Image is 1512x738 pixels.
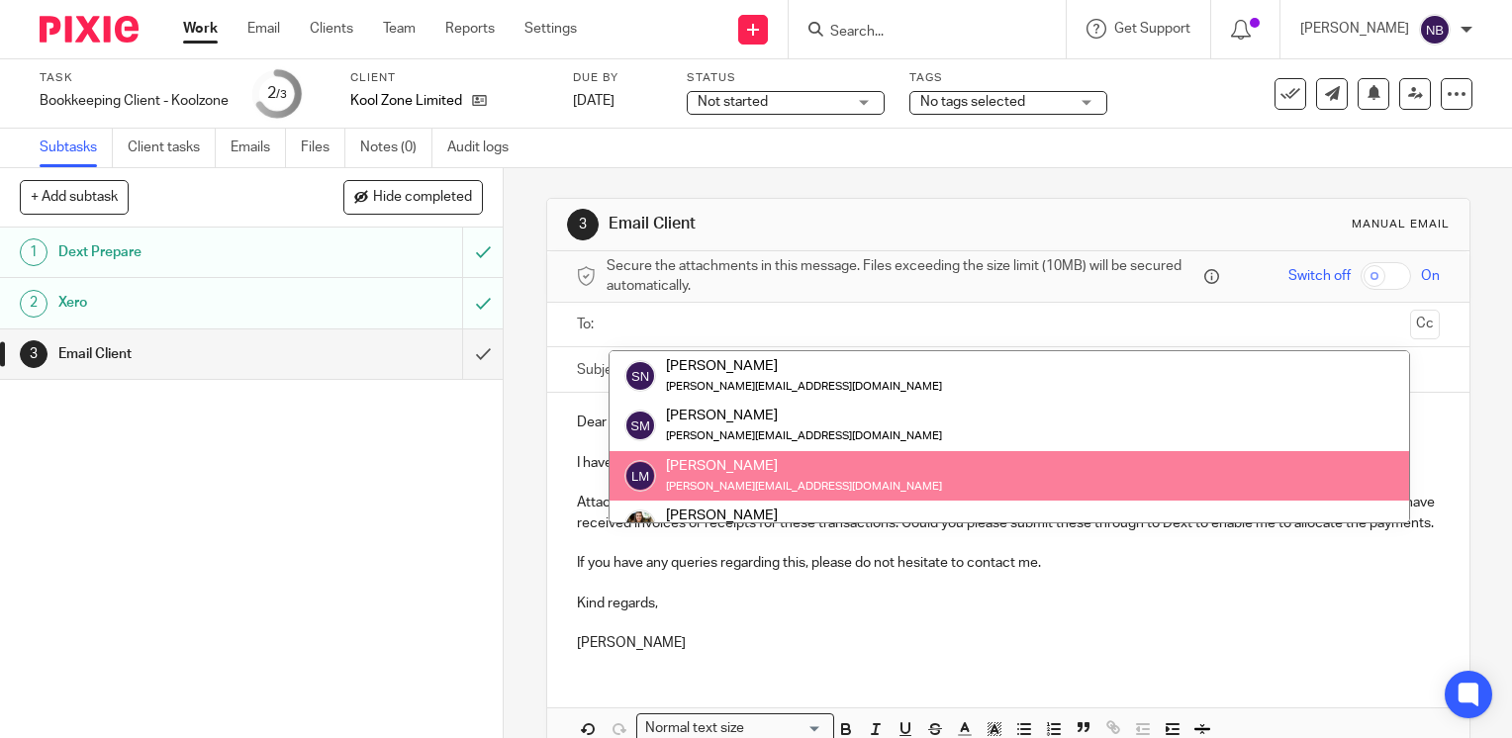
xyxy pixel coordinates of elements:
span: On [1421,266,1440,286]
span: Get Support [1114,22,1190,36]
div: 3 [567,209,599,240]
div: 2 [20,290,47,318]
small: [PERSON_NAME][EMAIL_ADDRESS][DOMAIN_NAME] [666,430,942,441]
img: MaxAcc_Sep21_ElliDeanPhoto_030.jpg [624,509,656,541]
button: + Add subtask [20,180,129,214]
a: Reports [445,19,495,39]
h1: Email Client [609,214,1050,234]
p: Dear [PERSON_NAME], [577,413,1440,432]
div: [PERSON_NAME] [666,506,853,525]
label: Client [350,70,548,86]
p: [PERSON_NAME] [577,633,1440,653]
p: Kind regards, [577,594,1440,613]
a: Team [383,19,416,39]
a: Subtasks [40,129,113,167]
div: 2 [267,82,287,105]
a: Settings [524,19,577,39]
label: Task [40,70,229,86]
h1: Dext Prepare [58,237,315,267]
div: [PERSON_NAME] [666,406,942,425]
div: Bookkeeping Client - Koolzone [40,91,229,111]
div: [PERSON_NAME] [666,455,942,475]
button: Hide completed [343,180,483,214]
label: Status [687,70,885,86]
p: [PERSON_NAME] [1300,19,1409,39]
div: 1 [20,238,47,266]
span: No tags selected [920,95,1025,109]
p: Attached is a bank reconciliation report that shows payments that have been made by Kool Zone Lim... [577,493,1440,533]
span: Switch off [1288,266,1351,286]
input: Search [828,24,1006,42]
button: Cc [1410,310,1440,339]
a: Clients [310,19,353,39]
p: Kool Zone Limited [350,91,462,111]
h1: Xero [58,288,315,318]
span: [DATE] [573,94,614,108]
label: Tags [909,70,1107,86]
p: If you have any queries regarding this, please do not hesitate to contact me. [577,553,1440,573]
div: [PERSON_NAME] [666,356,942,376]
h1: Email Client [58,339,315,369]
div: 3 [20,340,47,368]
img: Pixie [40,16,139,43]
a: Emails [231,129,286,167]
small: [PERSON_NAME][EMAIL_ADDRESS][DOMAIN_NAME] [666,481,942,492]
img: svg%3E [1419,14,1451,46]
small: [PERSON_NAME][EMAIL_ADDRESS][DOMAIN_NAME] [666,381,942,392]
a: Audit logs [447,129,523,167]
a: Client tasks [128,129,216,167]
p: I have processed the bookkeeping this week for Kool Zone Limited. [577,453,1440,473]
a: Email [247,19,280,39]
a: Notes (0) [360,129,432,167]
img: svg%3E [624,460,656,492]
span: Not started [698,95,768,109]
a: Work [183,19,218,39]
label: To: [577,315,599,334]
div: Manual email [1352,217,1450,232]
small: /3 [276,89,287,100]
label: Subject: [577,360,628,380]
a: Files [301,129,345,167]
img: svg%3E [624,360,656,392]
img: svg%3E [624,410,656,441]
label: Due by [573,70,662,86]
span: Secure the attachments in this message. Files exceeding the size limit (10MB) will be secured aut... [607,256,1199,297]
span: Hide completed [373,190,472,206]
